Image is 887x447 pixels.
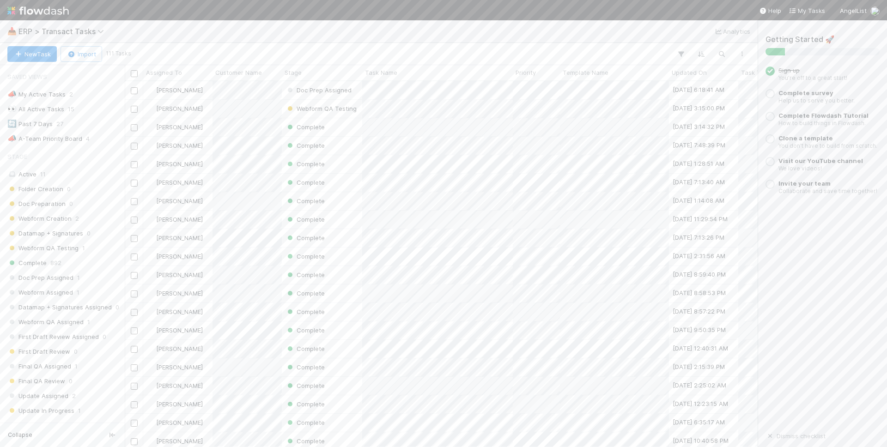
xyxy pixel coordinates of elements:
[56,118,63,130] span: 27
[286,197,325,205] span: Complete
[131,254,138,260] input: Toggle Row Selected
[673,177,725,187] div: [DATE] 7:13:40 AM
[147,252,203,261] div: [PERSON_NAME]
[286,252,325,261] div: Complete
[286,271,325,278] span: Complete
[7,120,17,127] span: 🔄
[7,346,70,357] span: First Draft Review
[778,112,869,119] span: Complete Flowdash Tutorial
[69,89,73,100] span: 2
[147,308,155,315] img: avatar_11833ecc-818b-4748-aee0-9d6cf8466369.png
[765,35,880,44] h5: Getting Started 🚀
[778,165,822,172] small: We love videos!
[672,68,707,77] span: Updated On
[74,346,78,357] span: 0
[673,140,725,150] div: [DATE] 7:48:39 PM
[673,214,728,223] div: [DATE] 11:29:54 PM
[147,270,203,279] div: [PERSON_NAME]
[106,49,131,58] small: 111 Tasks
[147,159,203,169] div: [PERSON_NAME]
[131,87,138,94] input: Toggle Row Selected
[156,142,203,149] span: [PERSON_NAME]
[87,228,91,239] span: 0
[147,122,203,132] div: [PERSON_NAME]
[286,345,325,352] span: Complete
[131,327,138,334] input: Toggle Row Selected
[156,179,203,186] span: [PERSON_NAME]
[147,437,155,445] img: avatar_11833ecc-818b-4748-aee0-9d6cf8466369.png
[147,215,203,224] div: [PERSON_NAME]
[673,196,724,205] div: [DATE] 1:14:08 AM
[115,302,119,313] span: 0
[286,85,352,95] div: Doc Prep Assigned
[778,89,833,97] a: Complete survey
[67,183,71,195] span: 0
[7,103,64,115] div: All Active Tasks
[147,179,155,186] img: avatar_11833ecc-818b-4748-aee0-9d6cf8466369.png
[61,46,102,62] button: Import
[286,419,325,426] span: Complete
[147,123,155,131] img: avatar_11833ecc-818b-4748-aee0-9d6cf8466369.png
[103,331,106,343] span: 0
[778,66,800,74] span: Sign up
[7,89,66,100] div: My Active Tasks
[131,364,138,371] input: Toggle Row Selected
[147,105,155,112] img: avatar_11833ecc-818b-4748-aee0-9d6cf8466369.png
[778,180,831,187] span: Invite your team
[286,399,325,409] div: Complete
[673,344,728,353] div: [DATE] 12:40:31 AM
[156,326,203,334] span: [PERSON_NAME]
[147,86,155,94] img: avatar_11833ecc-818b-4748-aee0-9d6cf8466369.png
[156,105,203,112] span: [PERSON_NAME]
[286,253,325,260] span: Complete
[147,85,203,95] div: [PERSON_NAME]
[156,86,203,94] span: [PERSON_NAME]
[673,381,726,390] div: [DATE] 2:25:02 AM
[156,437,203,445] span: [PERSON_NAME]
[7,198,66,210] span: Doc Preparation
[131,309,138,316] input: Toggle Row Selected
[286,196,325,205] div: Complete
[673,288,726,297] div: [DATE] 8:58:53 PM
[286,233,325,242] div: Complete
[7,420,85,431] span: QA Feedback Assigned
[7,302,112,313] span: Datamap + Signatures Assigned
[82,242,85,254] span: 1
[147,399,203,409] div: [PERSON_NAME]
[147,178,203,187] div: [PERSON_NAME]
[156,271,203,278] span: [PERSON_NAME]
[156,363,203,371] span: [PERSON_NAME]
[131,124,138,131] input: Toggle Row Selected
[147,436,203,446] div: [PERSON_NAME]
[7,46,57,62] button: NewTask
[147,104,203,113] div: [PERSON_NAME]
[72,390,76,402] span: 2
[673,85,724,94] div: [DATE] 6:18:41 AM
[131,106,138,113] input: Toggle Row Selected
[673,325,726,334] div: [DATE] 9:50:35 PM
[86,133,90,145] span: 4
[50,257,61,269] span: 892
[89,420,93,431] span: 0
[131,272,138,279] input: Toggle Row Selected
[131,217,138,223] input: Toggle Row Selected
[286,141,325,150] div: Complete
[75,213,79,224] span: 2
[147,345,155,352] img: avatar_11833ecc-818b-4748-aee0-9d6cf8466369.png
[147,382,155,389] img: avatar_11833ecc-818b-4748-aee0-9d6cf8466369.png
[147,363,155,371] img: avatar_11833ecc-818b-4748-aee0-9d6cf8466369.png
[286,178,325,187] div: Complete
[147,344,203,353] div: [PERSON_NAME]
[147,271,155,278] img: avatar_11833ecc-818b-4748-aee0-9d6cf8466369.png
[778,97,855,104] small: Help us to serve you better.
[673,399,728,408] div: [DATE] 12:23:15 AM
[147,418,203,427] div: [PERSON_NAME]
[147,196,203,205] div: [PERSON_NAME]
[156,234,203,242] span: [PERSON_NAME]
[778,134,833,142] span: Clone a template
[286,234,325,242] span: Complete
[18,27,109,36] span: ERP > Transact Tasks
[741,68,771,77] span: Task Type
[286,381,325,390] div: Complete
